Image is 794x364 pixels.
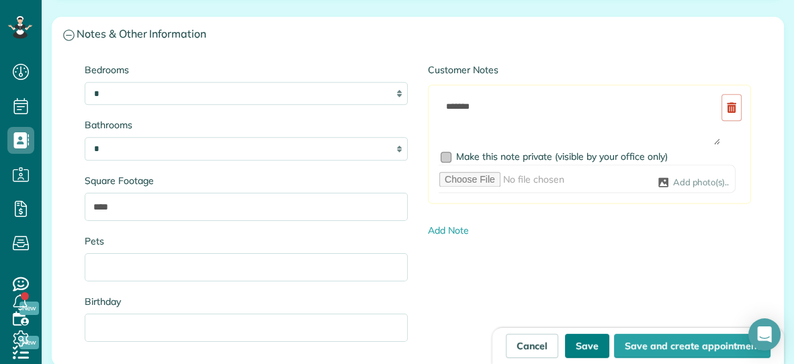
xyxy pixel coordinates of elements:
[565,334,609,358] button: Save
[85,63,408,77] label: Bedrooms
[748,318,781,351] div: Open Intercom Messenger
[456,150,668,163] span: Make this note private (visible by your office only)
[85,295,408,308] label: Birthday
[506,334,558,358] a: Cancel
[85,174,408,187] label: Square Footage
[85,118,408,132] label: Bathrooms
[428,63,751,77] label: Customer Notes
[428,224,469,236] a: Add Note
[85,234,408,248] label: Pets
[614,334,770,358] button: Save and create appointment
[52,17,783,52] a: Notes & Other Information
